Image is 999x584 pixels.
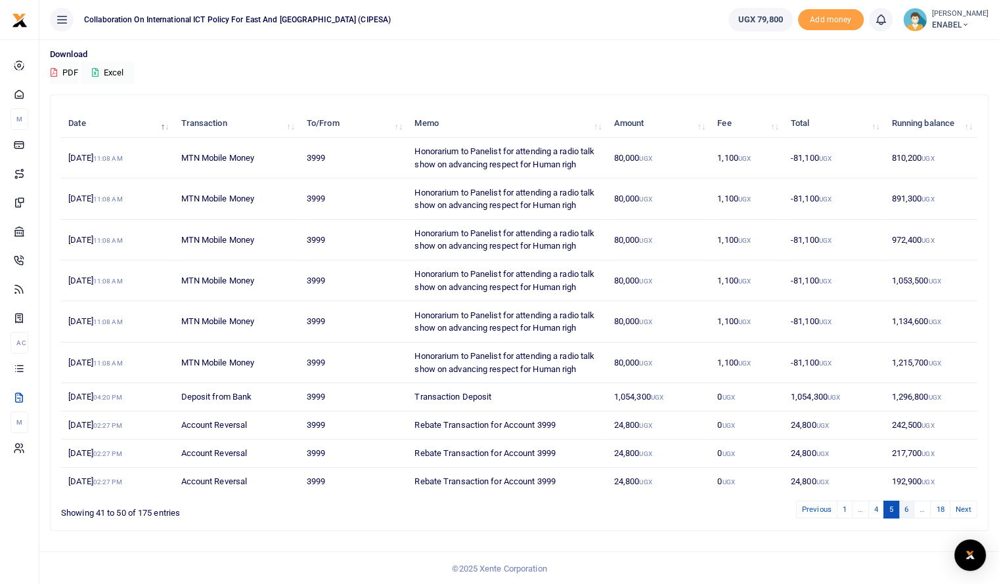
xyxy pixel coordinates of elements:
[639,318,652,325] small: UGX
[639,278,652,285] small: UGX
[61,468,173,495] td: [DATE]
[928,278,941,285] small: UGX
[819,237,832,244] small: UGX
[173,178,299,219] td: MTN Mobile Money
[61,440,173,468] td: [DATE]
[884,261,977,301] td: 1,053,500
[639,478,652,486] small: UGX
[61,110,173,138] th: Date: activate to sort column descending
[607,138,711,178] td: 80,000
[300,178,407,219] td: 3999
[837,501,853,518] a: 1
[868,501,884,518] a: 4
[928,360,941,367] small: UGX
[173,110,299,138] th: Transaction: activate to sort column ascending
[173,440,299,468] td: Account Reversal
[710,440,784,468] td: 0
[784,343,885,383] td: -81,100
[921,237,934,244] small: UGX
[710,110,784,138] th: Fee: activate to sort column ascending
[932,9,988,20] small: [PERSON_NAME]
[710,383,784,411] td: 0
[93,196,123,203] small: 11:08 AM
[50,62,79,84] button: PDF
[12,14,28,24] a: logo-small logo-large logo-large
[407,301,606,342] td: Honorarium to Panelist for attending a radio talk show on advancing respect for Human righ
[173,138,299,178] td: MTN Mobile Money
[884,411,977,440] td: 242,500
[921,196,934,203] small: UGX
[883,501,899,518] a: 5
[607,468,711,495] td: 24,800
[884,468,977,495] td: 192,900
[93,360,123,367] small: 11:08 AM
[738,360,751,367] small: UGX
[722,450,734,457] small: UGX
[407,411,606,440] td: Rebate Transaction for Account 3999
[738,155,751,162] small: UGX
[300,468,407,495] td: 3999
[954,539,986,571] div: Open Intercom Messenger
[903,8,988,31] a: profile-user [PERSON_NAME] ENABEL
[607,110,711,138] th: Amount: activate to sort column ascending
[710,261,784,301] td: 1,100
[932,19,988,31] span: ENABEL
[884,178,977,219] td: 891,300
[407,343,606,383] td: Honorarium to Panelist for attending a radio talk show on advancing respect for Human righ
[607,261,711,301] td: 80,000
[921,422,934,429] small: UGX
[784,301,885,342] td: -81,100
[828,394,840,401] small: UGX
[11,332,28,354] li: Ac
[93,155,123,162] small: 11:08 AM
[11,411,28,433] li: M
[884,220,977,261] td: 972,400
[921,478,934,486] small: UGX
[607,440,711,468] td: 24,800
[722,478,734,486] small: UGX
[300,383,407,411] td: 3999
[738,278,751,285] small: UGX
[930,501,950,518] a: 18
[816,422,829,429] small: UGX
[61,499,437,520] div: Showing 41 to 50 of 175 entries
[722,394,734,401] small: UGX
[651,394,663,401] small: UGX
[722,422,734,429] small: UGX
[407,138,606,178] td: Honorarium to Panelist for attending a radio talk show on advancing respect for Human righ
[884,138,977,178] td: 810,200
[607,411,711,440] td: 24,800
[728,8,793,31] a: UGX 79,800
[950,501,977,518] a: Next
[300,411,407,440] td: 3999
[407,220,606,261] td: Honorarium to Panelist for attending a radio talk show on advancing respect for Human righ
[819,278,832,285] small: UGX
[784,110,885,138] th: Total: activate to sort column ascending
[903,8,927,31] img: profile-user
[407,468,606,495] td: Rebate Transaction for Account 3999
[710,220,784,261] td: 1,100
[407,440,606,468] td: Rebate Transaction for Account 3999
[710,301,784,342] td: 1,100
[784,178,885,219] td: -81,100
[79,14,396,26] span: Collaboration on International ICT Policy For East and [GEOGRAPHIC_DATA] (CIPESA)
[61,383,173,411] td: [DATE]
[173,411,299,440] td: Account Reversal
[300,301,407,342] td: 3999
[61,301,173,342] td: [DATE]
[61,220,173,261] td: [DATE]
[710,468,784,495] td: 0
[798,14,864,24] a: Add money
[796,501,837,518] a: Previous
[173,301,299,342] td: MTN Mobile Money
[61,343,173,383] td: [DATE]
[81,62,135,84] button: Excel
[300,440,407,468] td: 3999
[300,220,407,261] td: 3999
[300,138,407,178] td: 3999
[710,343,784,383] td: 1,100
[61,178,173,219] td: [DATE]
[173,383,299,411] td: Deposit from Bank
[12,12,28,28] img: logo-small
[921,155,934,162] small: UGX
